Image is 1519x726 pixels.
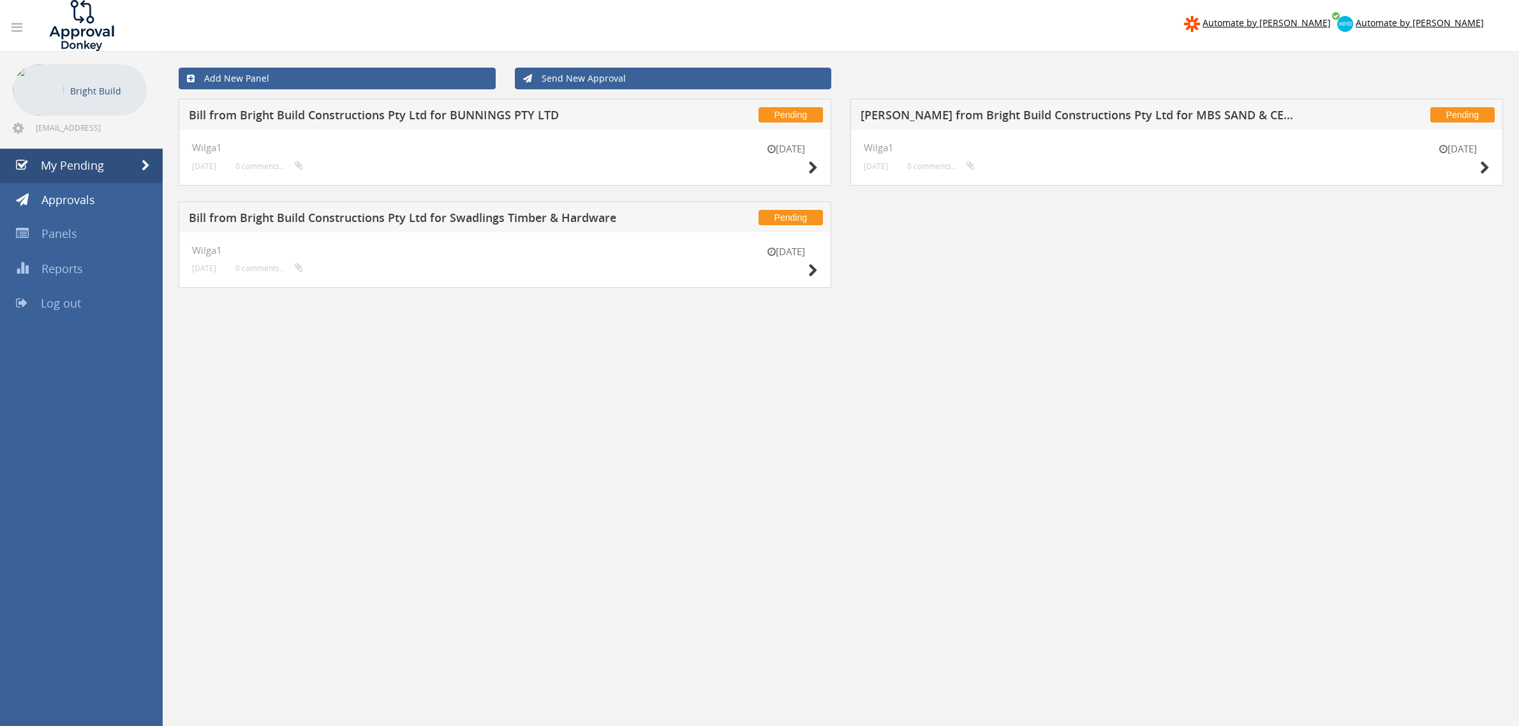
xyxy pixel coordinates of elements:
span: Reports [41,261,83,276]
span: Pending [759,107,823,122]
a: Send New Approval [515,68,832,89]
p: Bright Build [70,83,140,99]
h5: Bill from Bright Build Constructions Pty Ltd for Swadlings Timber & Hardware [189,212,632,228]
h4: Wilga1 [192,142,818,153]
h4: Wilga1 [864,142,1490,153]
h4: Wilga1 [192,245,818,256]
small: 0 comments... [907,161,975,171]
span: Approvals [41,192,95,207]
span: Automate by [PERSON_NAME] [1203,17,1331,29]
span: [EMAIL_ADDRESS][DOMAIN_NAME] [36,122,144,133]
a: Add New Panel [179,68,496,89]
span: Log out [41,295,81,311]
small: [DATE] [754,142,818,156]
small: [DATE] [192,263,216,273]
small: [DATE] [1426,142,1490,156]
span: Panels [41,226,77,241]
h5: Bill from Bright Build Constructions Pty Ltd for BUNNINGS PTY LTD [189,109,632,125]
span: Pending [759,210,823,225]
small: [DATE] [864,161,888,171]
img: zapier-logomark.png [1184,16,1200,32]
small: 0 comments... [235,263,303,273]
span: Pending [1430,107,1495,122]
img: xero-logo.png [1337,16,1353,32]
h5: [PERSON_NAME] from Bright Build Constructions Pty Ltd for MBS SAND & CEMENT [861,109,1303,125]
small: [DATE] [192,161,216,171]
small: 0 comments... [235,161,303,171]
span: My Pending [41,158,104,173]
span: Automate by [PERSON_NAME] [1356,17,1484,29]
small: [DATE] [754,245,818,258]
